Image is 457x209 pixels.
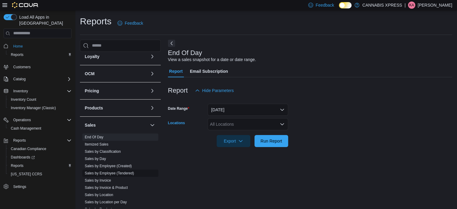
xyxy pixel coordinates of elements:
[13,184,26,189] span: Settings
[260,138,282,144] span: Run Report
[85,71,148,77] button: OCM
[149,87,156,94] button: Pricing
[85,105,148,111] button: Products
[408,2,415,9] div: Kaylea Anderson-Masson
[1,63,74,71] button: Customers
[6,104,74,112] button: Inventory Manager (Classic)
[85,185,128,190] span: Sales by Invoice & Product
[85,164,132,168] a: Sales by Employee (Created)
[6,153,74,161] a: Dashboards
[149,70,156,77] button: OCM
[11,42,72,50] span: Home
[17,14,72,26] span: Load All Apps in [GEOGRAPHIC_DATA]
[85,157,106,161] a: Sales by Day
[1,182,74,191] button: Settings
[85,122,148,128] button: Sales
[169,65,183,77] span: Report
[8,145,49,152] a: Canadian Compliance
[85,200,127,204] span: Sales by Location per Day
[280,122,285,127] button: Open list of options
[115,17,145,29] a: Feedback
[315,2,334,8] span: Feedback
[1,87,74,95] button: Inventory
[11,116,33,124] button: Operations
[8,125,72,132] span: Cash Management
[85,88,148,94] button: Pricing
[85,178,111,183] a: Sales by Invoice
[339,2,352,8] input: Dark Mode
[217,135,250,147] button: Export
[85,54,148,60] button: Loyalty
[11,63,72,71] span: Customers
[149,53,156,60] button: Loyalty
[8,154,72,161] span: Dashboards
[8,104,58,112] a: Inventory Manager (Classic)
[11,43,25,50] a: Home
[190,65,228,77] span: Email Subscription
[168,40,175,47] button: Next
[8,171,44,178] a: [US_STATE] CCRS
[85,54,99,60] h3: Loyalty
[125,20,143,26] span: Feedback
[8,125,44,132] a: Cash Management
[85,186,128,190] a: Sales by Invoice & Product
[11,75,28,83] button: Catalog
[4,39,72,207] nav: Complex example
[11,137,28,144] button: Reports
[12,2,39,8] img: Cova
[11,106,56,110] span: Inventory Manager (Classic)
[11,75,72,83] span: Catalog
[13,77,26,81] span: Catalog
[11,155,35,160] span: Dashboards
[8,154,37,161] a: Dashboards
[254,135,288,147] button: Run Report
[6,124,74,133] button: Cash Management
[6,170,74,178] button: [US_STATE] CCRS
[8,162,26,169] a: Reports
[11,88,72,95] span: Inventory
[8,96,72,103] span: Inventory Count
[8,51,26,58] a: Reports
[85,149,121,154] span: Sales by Classification
[13,118,31,122] span: Operations
[208,104,288,116] button: [DATE]
[1,136,74,145] button: Reports
[8,145,72,152] span: Canadian Compliance
[85,142,108,146] a: Itemized Sales
[6,95,74,104] button: Inventory Count
[168,57,256,63] div: View a sales snapshot for a date or date range.
[85,122,96,128] h3: Sales
[362,2,402,9] p: CANNABIS XPRESS
[8,171,72,178] span: Washington CCRS
[1,75,74,83] button: Catalog
[85,88,99,94] h3: Pricing
[202,88,234,94] span: Hide Parameters
[11,97,36,102] span: Inventory Count
[11,126,41,131] span: Cash Management
[220,135,247,147] span: Export
[168,49,202,57] h3: End Of Day
[168,87,188,94] h3: Report
[85,71,95,77] h3: OCM
[8,162,72,169] span: Reports
[6,145,74,153] button: Canadian Compliance
[149,104,156,112] button: Products
[404,2,406,9] p: |
[85,200,127,204] a: Sales by Location per Day
[85,135,103,139] a: End Of Day
[6,51,74,59] button: Reports
[85,149,121,154] a: Sales by Classification
[85,193,113,197] a: Sales by Location
[11,116,72,124] span: Operations
[85,164,132,168] span: Sales by Employee (Created)
[11,52,23,57] span: Reports
[168,121,185,125] label: Locations
[193,85,236,97] button: Hide Parameters
[11,183,29,190] a: Settings
[85,171,134,175] a: Sales by Employee (Tendered)
[11,163,23,168] span: Reports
